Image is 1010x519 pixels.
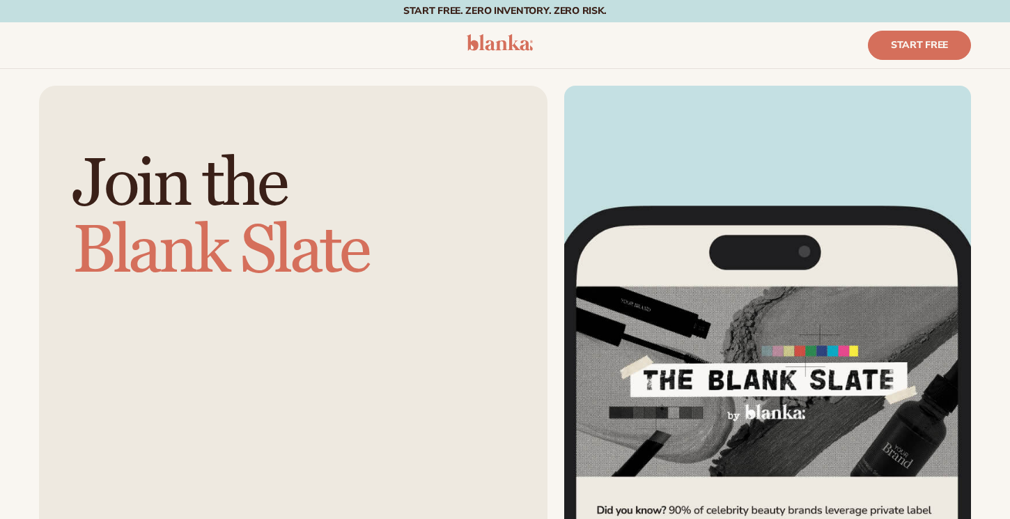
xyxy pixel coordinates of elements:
[868,31,971,60] a: Start free
[467,34,533,51] img: logo
[467,34,533,56] a: logo
[403,6,607,16] p: Start free. zero inventory. zero risk.
[72,210,368,292] span: Blank Slate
